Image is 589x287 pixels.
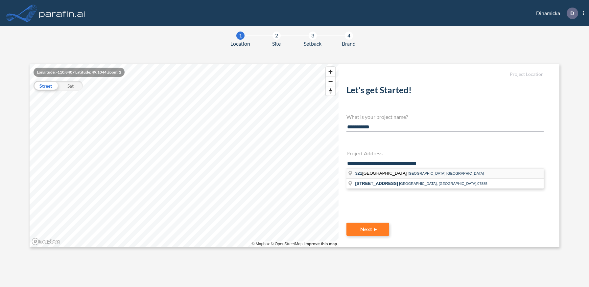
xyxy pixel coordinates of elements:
[304,40,321,48] span: Setback
[326,86,335,96] button: Reset bearing to north
[252,242,270,246] a: Mapbox
[326,77,335,86] button: Zoom out
[346,72,544,77] h5: Project Location
[346,114,544,120] h4: What is your project name?
[355,171,408,176] span: [GEOGRAPHIC_DATA]
[34,68,125,77] div: Longitude: -110.8407 Latitude: 49.1044 Zoom: 2
[570,10,574,16] p: D
[304,242,337,246] a: Improve this map
[236,32,245,40] div: 1
[38,7,86,20] img: logo
[230,40,250,48] span: Location
[399,182,487,186] span: [GEOGRAPHIC_DATA], [GEOGRAPHIC_DATA],07885
[408,171,484,175] span: [GEOGRAPHIC_DATA],[GEOGRAPHIC_DATA]
[271,242,303,246] a: OpenStreetMap
[355,171,362,176] span: 321
[346,85,544,98] h2: Let's get Started!
[346,150,544,156] h4: Project Address
[526,8,584,19] div: Dinamicka
[346,223,389,236] button: Next
[58,81,83,91] div: Sat
[272,40,281,48] span: Site
[326,67,335,77] button: Zoom in
[272,32,281,40] div: 2
[30,64,339,247] canvas: Map
[342,40,356,48] span: Brand
[34,81,58,91] div: Street
[355,181,398,186] span: [STREET_ADDRESS]
[309,32,317,40] div: 3
[32,238,60,245] a: Mapbox homepage
[345,32,353,40] div: 4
